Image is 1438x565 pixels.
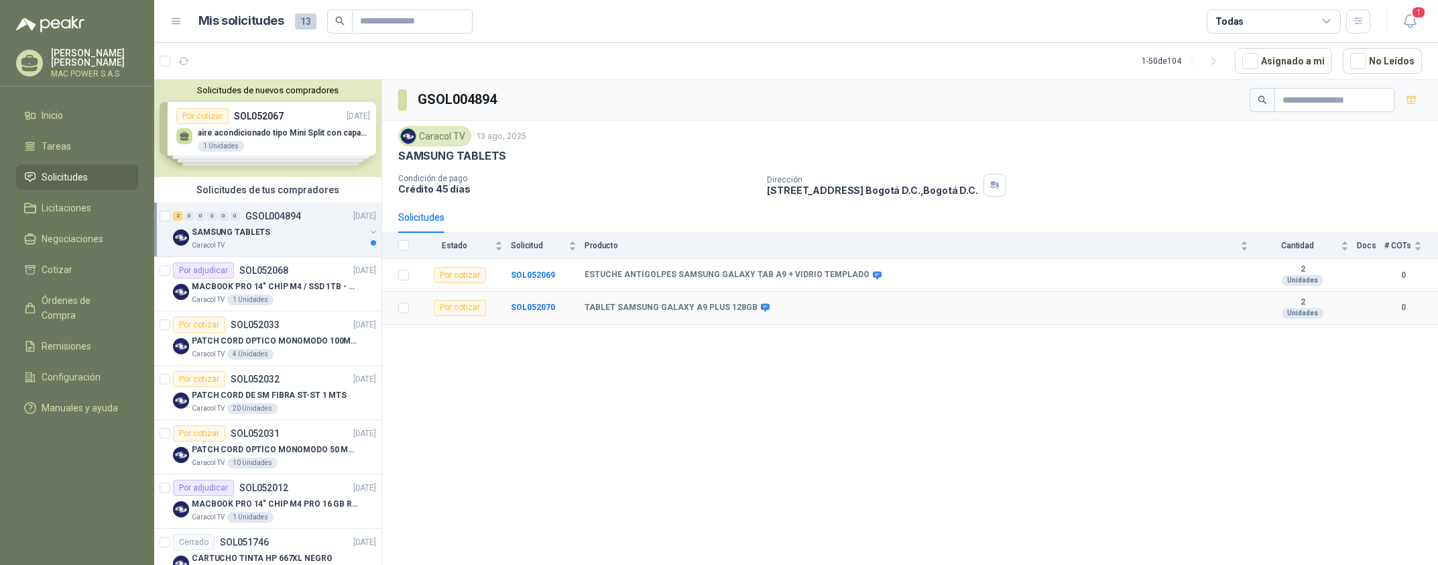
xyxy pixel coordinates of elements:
span: Remisiones [42,339,91,354]
p: Caracol TV [192,349,225,360]
div: 20 Unidades [227,403,278,414]
p: Crédito 45 días [398,183,756,195]
img: Company Logo [173,393,189,409]
th: Solicitud [511,233,585,259]
span: search [335,16,345,25]
b: 0 [1384,301,1422,314]
div: 0 [184,211,194,221]
img: Company Logo [173,501,189,517]
p: [DATE] [353,319,376,331]
div: 4 Unidades [227,349,274,360]
a: Por adjudicarSOL052068[DATE] Company LogoMACBOOK PRO 14" CHIP M4 / SSD 1TB - 24 GB RAMCaracol TV1... [154,257,381,311]
th: # COTs [1384,233,1438,259]
p: Caracol TV [192,403,225,414]
span: Manuales y ayuda [42,401,118,415]
span: Tareas [42,139,71,154]
div: Caracol TV [398,126,471,146]
div: 0 [207,211,217,221]
th: Docs [1357,233,1384,259]
button: Asignado a mi [1235,48,1332,74]
div: Por cotizar [173,317,225,333]
button: No Leídos [1343,48,1422,74]
div: Cerrado [173,534,215,550]
p: CARTUCHO TINTA HP 667XL NEGRO [192,552,333,565]
a: Cotizar [16,257,138,282]
p: Caracol TV [192,240,225,251]
img: Logo peakr [16,16,84,32]
div: Solicitudes [398,210,444,225]
p: SOL052012 [239,483,288,493]
a: Por cotizarSOL052033[DATE] Company LogoPATCH CORD OPTICO MONOMODO 100MTSCaracol TV4 Unidades [154,311,381,366]
p: [DATE] [353,210,376,223]
span: Estado [417,241,492,250]
b: ESTUCHE ANTIGOLPES SAMSUNG GALAXY TAB A9 + VIDRIO TEMPLADO [585,270,870,280]
th: Producto [585,233,1256,259]
a: Tareas [16,134,138,159]
span: Solicitudes [42,170,88,185]
p: Caracol TV [192,512,225,523]
th: Cantidad [1256,233,1357,259]
a: SOL052070 [511,303,555,312]
p: SOL052068 [239,266,288,275]
div: Por cotizar [173,425,225,442]
a: Remisiones [16,333,138,359]
a: Solicitudes [16,164,138,190]
a: Por cotizarSOL052031[DATE] Company LogoPATCH CORD OPTICO MONOMODO 50 MTSCaracol TV10 Unidades [154,420,381,474]
a: Inicio [16,103,138,128]
p: [DATE] [353,536,376,549]
p: GSOL004894 [245,211,301,221]
p: 13 ago, 2025 [477,130,526,143]
a: Licitaciones [16,195,138,221]
a: SOL052069 [511,270,555,280]
div: 0 [196,211,206,221]
span: Cotizar [42,262,72,277]
p: Condición de pago [398,174,756,183]
p: PATCH CORD OPTICO MONOMODO 50 MTS [192,444,359,456]
img: Company Logo [173,284,189,300]
span: Órdenes de Compra [42,293,125,323]
p: SAMSUNG TABLETS [398,149,506,163]
span: 1 [1411,6,1426,19]
div: Por cotizar [434,300,486,316]
span: Cantidad [1256,241,1338,250]
p: Dirección [767,175,977,185]
p: [DATE] [353,427,376,440]
a: 2 0 0 0 0 0 GSOL004894[DATE] Company LogoSAMSUNG TABLETSCaracol TV [173,208,379,251]
span: Inicio [42,108,63,123]
div: Todas [1215,14,1244,29]
div: 1 Unidades [227,512,274,523]
span: Negociaciones [42,232,103,246]
a: Negociaciones [16,226,138,252]
p: SOL051746 [220,537,269,547]
img: Company Logo [173,447,189,463]
a: Órdenes de Compra [16,288,138,328]
p: SOL052032 [231,374,280,384]
div: 10 Unidades [227,458,278,468]
span: # COTs [1384,241,1411,250]
img: Company Logo [173,229,189,246]
button: 1 [1398,9,1422,34]
a: Por adjudicarSOL052012[DATE] Company LogoMACBOOK PRO 14" CHIP M4 PRO 16 GB RAM 1TBCaracol TV1 Uni... [154,474,381,529]
div: 1 - 50 de 104 [1142,50,1224,72]
div: 1 Unidades [227,295,274,305]
h3: GSOL004894 [418,89,499,110]
p: [PERSON_NAME] [PERSON_NAME] [51,48,138,67]
span: Producto [585,241,1238,250]
div: Por cotizar [173,371,225,387]
div: Unidades [1282,308,1323,319]
p: MACBOOK PRO 14" CHIP M4 PRO 16 GB RAM 1TB [192,498,359,511]
b: 0 [1384,269,1422,282]
span: Licitaciones [42,201,91,215]
b: 2 [1256,297,1349,308]
p: [DATE] [353,482,376,495]
span: 13 [295,13,316,30]
div: Por adjudicar [173,262,234,278]
th: Estado [417,233,511,259]
a: Por cotizarSOL052032[DATE] Company LogoPATCH CORD DE SM FIBRA ST-ST 1 MTSCaracol TV20 Unidades [154,366,381,420]
b: TABLET SAMSUNG GALAXY A9 PLUS 128GB [585,303,758,313]
p: SAMSUNG TABLETS [192,226,270,239]
p: [DATE] [353,373,376,386]
div: Por adjudicar [173,480,234,496]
